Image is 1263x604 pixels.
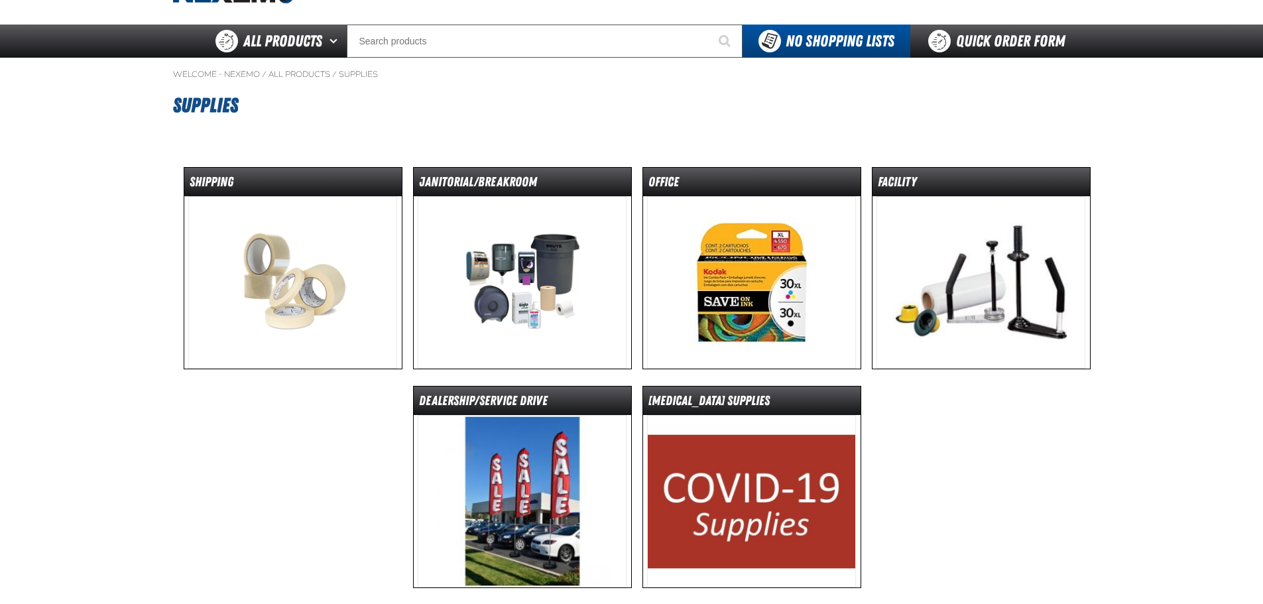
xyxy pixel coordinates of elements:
button: Start Searching [709,25,743,58]
span: / [262,69,267,80]
a: Quick Order Form [910,25,1090,58]
dt: Office [643,173,861,196]
input: Search [347,25,743,58]
button: You do not have available Shopping Lists. Open to Create a New List [743,25,910,58]
a: [MEDICAL_DATA] Supplies [642,386,861,588]
img: Dealership/Service drive [418,415,627,587]
nav: Breadcrumbs [173,69,1091,80]
span: All Products [243,29,322,53]
a: Supplies [339,69,378,80]
img: Shipping [188,196,397,369]
img: Covid-19 Supplies [647,415,856,587]
span: No Shopping Lists [786,32,894,50]
button: Open All Products pages [325,25,347,58]
a: All Products [269,69,330,80]
dt: [MEDICAL_DATA] Supplies [643,392,861,415]
dt: Janitorial/Breakroom [414,173,631,196]
img: Janitorial/Breakroom [418,196,627,369]
dt: Facility [872,173,1090,196]
a: Office [642,167,861,369]
dt: Shipping [184,173,402,196]
a: Janitorial/Breakroom [413,167,632,369]
dt: Dealership/Service drive [414,392,631,415]
img: Office [647,196,856,369]
a: Facility [872,167,1091,369]
a: Shipping [184,167,402,369]
img: Facility [876,196,1085,369]
a: Dealership/Service drive [413,386,632,588]
a: Welcome - Nexemo [173,69,260,80]
span: / [332,69,337,80]
h1: Supplies [173,88,1091,123]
